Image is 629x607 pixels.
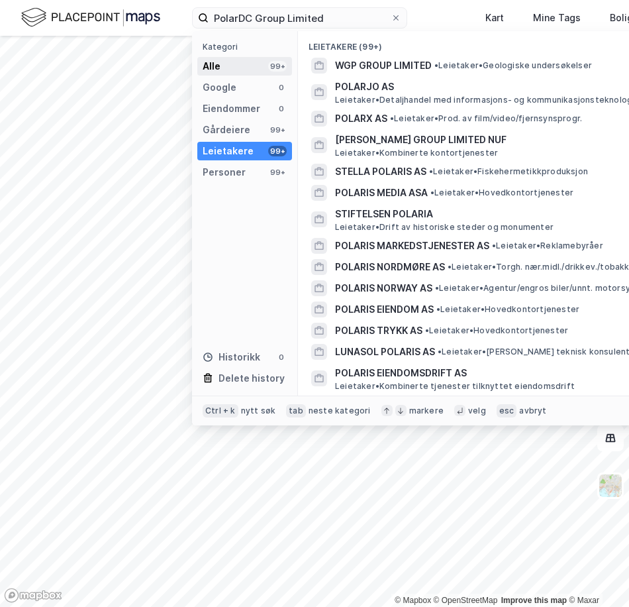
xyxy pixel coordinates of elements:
div: Ctrl + k [203,404,238,417]
span: Leietaker • Drift av historiske steder og monumenter [335,222,554,233]
div: 0 [276,82,287,93]
div: Eiendommer [203,101,260,117]
div: Personer [203,164,246,180]
div: avbryt [519,406,546,416]
div: neste kategori [309,406,371,416]
span: LUNASOL POLARIS AS [335,344,435,360]
span: • [448,262,452,272]
div: Gårdeiere [203,122,250,138]
span: • [434,60,438,70]
div: markere [409,406,444,416]
span: Leietaker • Hovedkontortjenester [425,325,568,336]
span: POLARIS NORDMØRE AS [335,259,445,275]
div: Kategori [203,42,292,52]
a: Mapbox [395,596,431,605]
span: Leietaker • Geologiske undersøkelser [434,60,592,71]
div: tab [286,404,306,417]
div: Delete history [218,370,285,386]
img: logo.f888ab2527a4732fd821a326f86c7f29.svg [21,6,160,29]
span: POLARX AS [335,111,387,127]
span: • [436,304,440,314]
a: Mapbox homepage [4,588,62,603]
span: Leietaker • Fiskehermetikkproduksjon [429,166,588,177]
div: Historikk [203,349,260,365]
span: POLARIS TRYKK AS [335,323,422,339]
span: Leietaker • Kombinerte tjenester tilknyttet eiendomsdrift [335,381,575,392]
span: STELLA POLARIS AS [335,164,426,180]
span: Leietaker • Hovedkontortjenester [430,188,573,198]
img: Z [598,473,623,498]
span: Leietaker • Reklamebyråer [492,241,603,251]
span: POLARIS EIENDOM AS [335,302,434,317]
iframe: Chat Widget [563,543,629,607]
input: Søk på adresse, matrikkel, gårdeiere, leietakere eller personer [209,8,391,28]
div: 0 [276,352,287,362]
span: POLARIS MARKEDSTJENESTER AS [335,238,489,254]
span: Leietaker • Hovedkontortjenester [436,304,579,315]
span: POLARIS MEDIA ASA [335,185,428,201]
div: Google [203,80,236,95]
div: Leietakere [203,143,254,159]
span: • [390,113,394,123]
span: Leietaker • Prod. av film/video/fjernsynsprogr. [390,113,582,124]
div: 99+ [268,61,287,72]
span: • [425,325,429,335]
span: • [438,347,442,357]
div: Mine Tags [533,10,581,26]
div: esc [497,404,517,417]
div: 99+ [268,125,287,135]
span: POLARIS NORWAY AS [335,280,432,296]
span: • [492,241,496,250]
span: • [429,166,433,176]
div: 99+ [268,167,287,178]
div: 99+ [268,146,287,156]
div: nytt søk [241,406,276,416]
div: velg [468,406,486,416]
span: • [435,283,439,293]
span: Leietaker • Kombinerte kontortjenester [335,148,498,158]
div: Kart [485,10,504,26]
a: Improve this map [501,596,567,605]
span: WGP GROUP LIMITED [335,58,432,74]
span: • [430,188,434,197]
a: OpenStreetMap [434,596,498,605]
div: Alle [203,58,220,74]
div: 0 [276,103,287,114]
